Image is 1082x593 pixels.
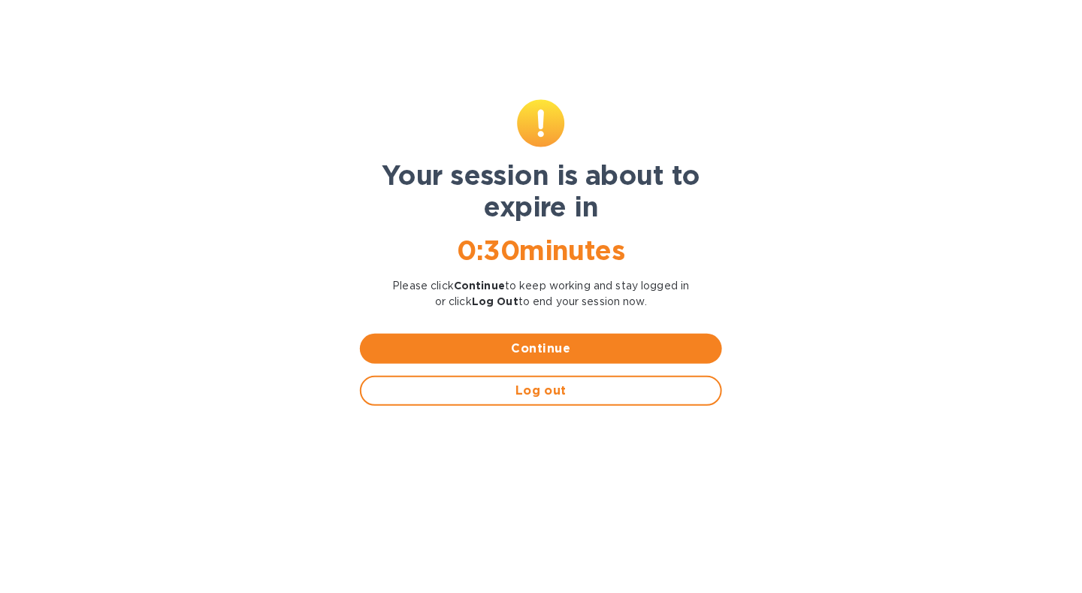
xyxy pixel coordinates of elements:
h1: 0 : 30 minutes [360,234,722,266]
span: Log out [373,382,709,400]
span: Continue [372,340,710,358]
p: Please click to keep working and stay logged in or click to end your session now. [360,278,722,310]
button: Continue [360,334,722,364]
b: Log Out [472,295,518,307]
h1: Your session is about to expire in [360,159,722,222]
button: Log out [360,376,722,406]
b: Continue [454,280,505,292]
